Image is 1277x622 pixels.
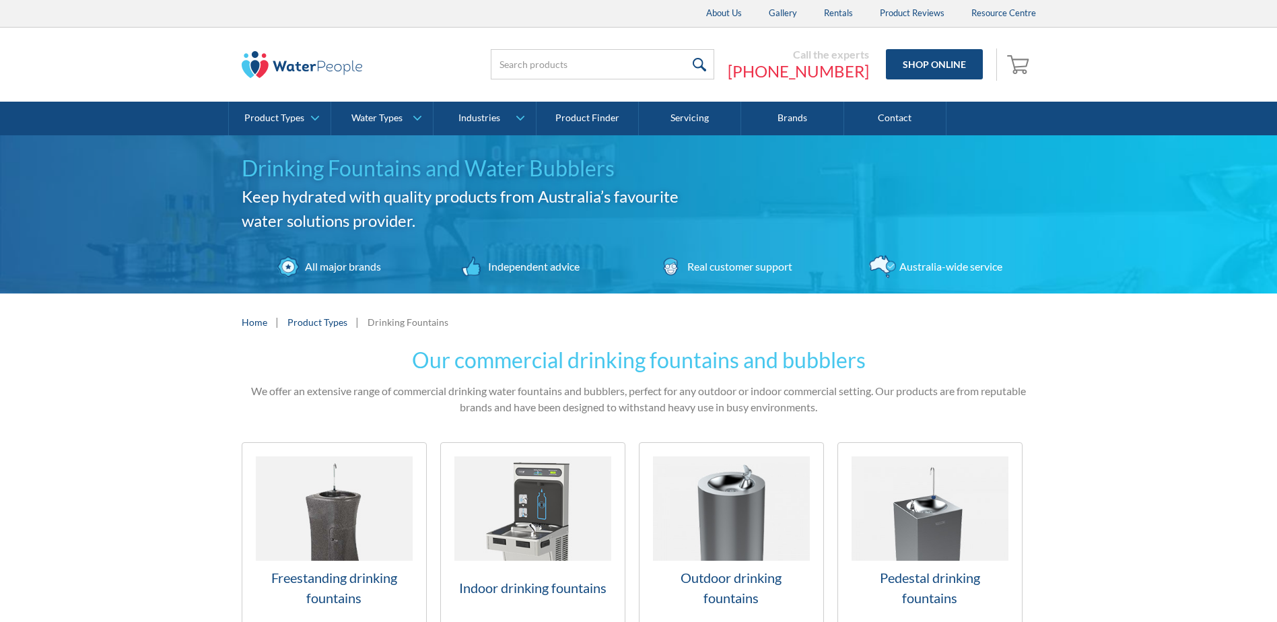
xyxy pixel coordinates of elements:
p: We offer an extensive range of commercial drinking water fountains and bubblers, perfect for any ... [242,383,1036,415]
div: | [274,314,281,330]
h3: Freestanding drinking fountains [256,567,413,608]
img: The Water People [242,51,363,78]
h3: Indoor drinking fountains [454,578,611,598]
img: shopping cart [1007,53,1033,75]
div: Product Types [244,112,304,124]
input: Search products [491,49,714,79]
a: Product Types [229,102,331,135]
a: Industries [434,102,535,135]
div: Water Types [351,112,403,124]
a: Water Types [331,102,433,135]
h1: Drinking Fountains and Water Bubblers [242,152,699,184]
div: Industries [458,112,500,124]
h2: Our commercial drinking fountains and bubblers [242,344,1036,376]
div: Australia-wide service [896,258,1002,275]
a: Product Finder [537,102,639,135]
h2: Keep hydrated with quality products from Australia’s favourite water solutions provider. [242,184,699,233]
a: [PHONE_NUMBER] [728,61,869,81]
div: | [354,314,361,330]
h3: Pedestal drinking fountains [852,567,1008,608]
div: Drinking Fountains [368,315,448,329]
a: Open empty cart [1004,48,1036,81]
a: Brands [741,102,843,135]
h3: Outdoor drinking fountains [653,567,810,608]
div: Real customer support [684,258,792,275]
a: Shop Online [886,49,983,79]
a: Home [242,315,267,329]
a: Product Types [287,315,347,329]
a: Contact [844,102,946,135]
a: Servicing [639,102,741,135]
div: All major brands [302,258,381,275]
div: Call the experts [728,48,869,61]
div: Independent advice [485,258,580,275]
